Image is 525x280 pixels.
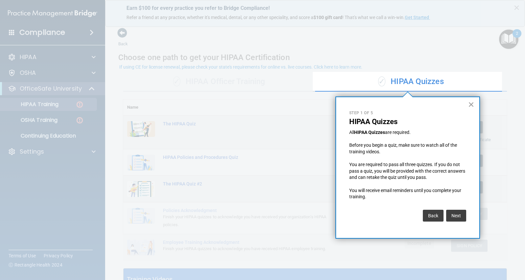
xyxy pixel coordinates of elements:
[315,72,507,92] div: HIPAA Quizzes
[349,162,466,181] p: You are required to pass all three quizzes. If you do not pass a quiz, you will be provided with ...
[378,76,385,86] span: ✓
[349,142,466,155] p: Before you begin a quiz, make sure to watch all of the training videos.
[468,99,474,110] button: Close
[446,210,466,222] button: Next
[349,110,466,116] p: Step 1 of 5
[349,187,466,200] p: You will receive email reminders until you complete your training.
[354,130,385,135] strong: HIPAA Quizzes
[349,130,354,135] span: All
[423,210,444,222] button: Back
[385,130,411,135] span: are required.
[349,118,466,126] p: HIPAA Quizzes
